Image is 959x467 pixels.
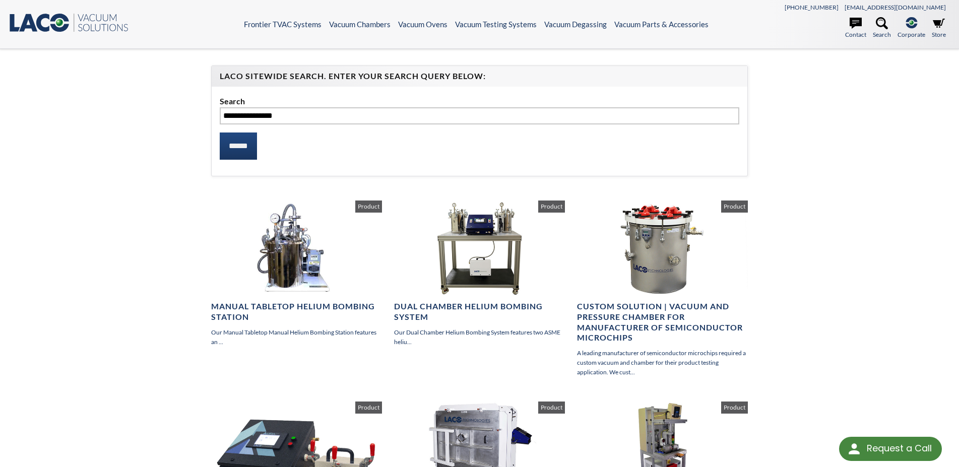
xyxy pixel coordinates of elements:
[211,327,382,347] p: Our Manual Tabletop Manual Helium Bombing Station features an ...
[577,301,748,343] h4: Custom Solution | Vacuum and Pressure Chamber for Manufacturer of Semiconductor Microchips
[577,348,748,377] p: A leading manufacturer of semiconductor microchips required a custom vacuum and chamber for their...
[398,20,447,29] a: Vacuum Ovens
[211,301,382,322] h4: Manual Tabletop Helium Bombing Station
[394,327,565,347] p: Our Dual Chamber Helium Bombing System features two ASME heliu...
[846,441,862,457] img: round button
[355,402,382,414] span: Product
[244,20,322,29] a: Frontier TVAC Systems
[785,4,839,11] a: [PHONE_NUMBER]
[538,402,565,414] span: Product
[220,95,740,108] label: Search
[455,20,537,29] a: Vacuum Testing Systems
[721,201,748,213] span: Product
[867,437,932,460] div: Request a Call
[932,17,946,39] a: Store
[394,301,565,322] h4: Dual Chamber Helium Bombing System
[577,201,748,377] a: Custom Solution | Vacuum and Pressure Chamber for Manufacturer of Semiconductor Microchips A lead...
[721,402,748,414] span: Product
[873,17,891,39] a: Search
[839,437,942,461] div: Request a Call
[845,17,866,39] a: Contact
[394,201,565,347] a: Dual Chamber Helium Bombing System Our Dual Chamber Helium Bombing System features two ASME heliu...
[544,20,607,29] a: Vacuum Degassing
[329,20,391,29] a: Vacuum Chambers
[355,201,382,213] span: Product
[220,71,740,82] h4: LACO Sitewide Search. Enter your Search Query Below:
[845,4,946,11] a: [EMAIL_ADDRESS][DOMAIN_NAME]
[211,201,382,347] a: Manual Tabletop Helium Bombing Station Our Manual Tabletop Manual Helium Bombing Station features...
[898,30,925,39] span: Corporate
[538,201,565,213] span: Product
[614,20,709,29] a: Vacuum Parts & Accessories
